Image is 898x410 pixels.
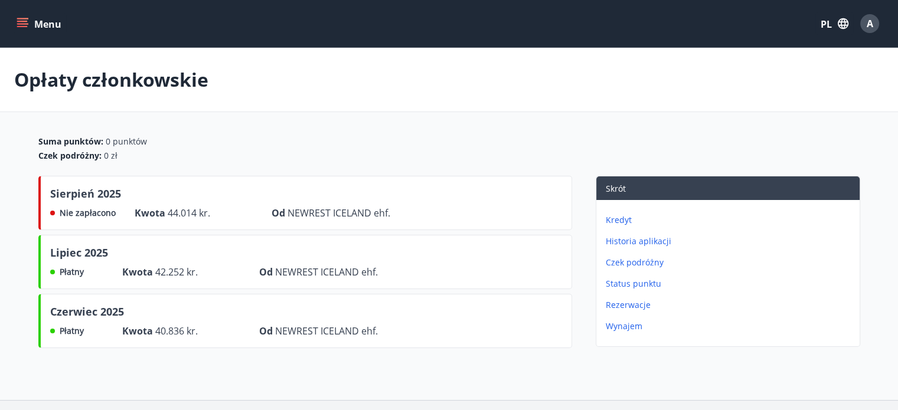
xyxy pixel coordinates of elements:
font: : [99,150,102,161]
font: Wynajem [606,320,642,332]
button: PL [815,12,853,35]
font: NEWREST ICELAND ehf. [275,265,378,278]
font: A [867,17,873,30]
font: 44.014 kr. [168,206,210,219]
font: Czerwiec 2025 [50,304,124,319]
font: Od [259,324,273,337]
font: Kredyt [606,214,632,225]
font: 0 zł [104,150,117,161]
font: Kwota [122,324,153,337]
font: Rezerwacje [606,299,651,310]
font: punktów [113,136,147,147]
font: Opłaty członkowskie [14,67,208,92]
font: Lipiec 2025 [50,245,108,260]
font: NEWREST ICELAND ehf. [288,206,390,219]
font: Czek podróżny [606,257,664,268]
font: Sierpień 2025 [50,186,121,201]
font: Od [259,265,273,278]
font: Płatny [60,266,84,277]
button: A [855,9,884,38]
font: 0 [106,136,110,147]
font: 40.836 kr. [155,324,198,337]
button: menu [14,13,66,34]
font: Historia aplikacji [606,235,671,247]
font: Skrót [606,183,626,194]
font: NEWREST ICELAND ehf. [275,324,378,337]
font: : [101,136,103,147]
font: Menu [34,18,61,31]
font: PL [821,18,832,31]
font: Kwota [135,206,165,219]
font: Czek podróżny [38,150,99,161]
font: Suma punktów [38,136,101,147]
font: Nie zapłacono [60,207,116,218]
font: Status punktu [606,278,661,289]
font: Płatny [60,325,84,336]
font: 42.252 kr. [155,265,198,278]
font: Kwota [122,265,153,278]
font: Od [272,206,285,219]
